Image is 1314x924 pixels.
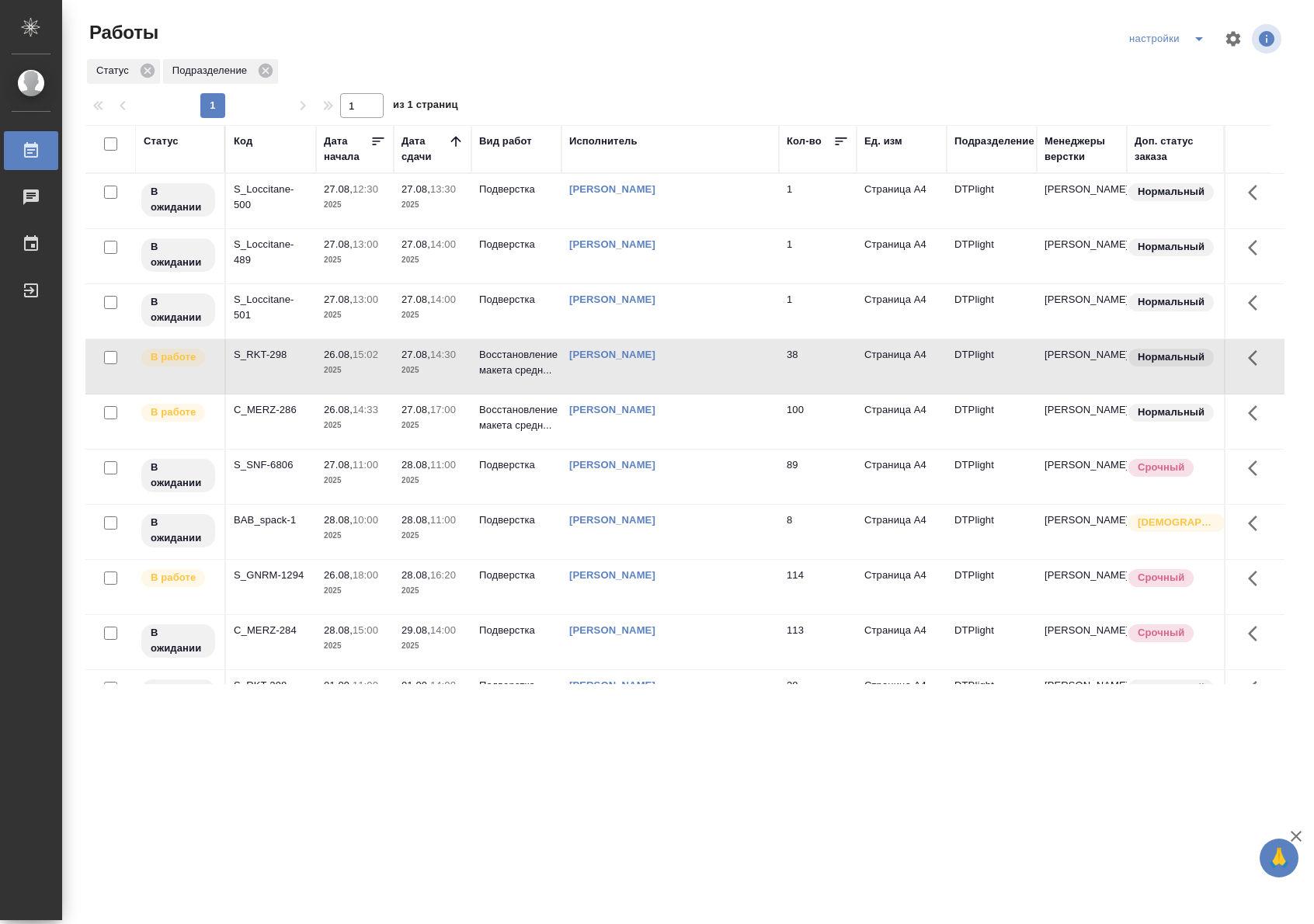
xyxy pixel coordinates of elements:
p: Подверстка [479,678,554,693]
p: 13:30 [430,183,456,195]
a: [PERSON_NAME] [569,459,655,471]
button: Здесь прячутся важные кнопки [1239,174,1276,211]
div: Подразделение [163,59,278,84]
p: Срочный [1138,460,1184,475]
div: Менеджеры верстки [1045,134,1119,165]
td: 38 [779,670,857,724]
p: 15:02 [353,349,378,360]
div: Исполнитель [569,134,638,149]
td: DTPlight [947,229,1037,283]
p: 11:00 [430,514,456,526]
p: 2025 [324,528,386,544]
p: Нормальный [1138,349,1204,365]
div: Дата начала [324,134,370,165]
p: 2025 [324,583,386,599]
p: Подверстка [479,623,554,638]
div: Доп. статус заказа [1135,134,1216,165]
p: В ожидании [151,460,206,491]
span: из 1 страниц [393,96,458,118]
p: Подверстка [479,457,554,473]
button: 🙏 [1260,839,1298,877]
p: [PERSON_NAME] [1045,512,1119,528]
p: 11:00 [353,679,378,691]
p: Нормальный [1138,405,1204,420]
td: Страница А4 [857,670,947,724]
td: DTPlight [947,450,1037,504]
p: Подверстка [479,237,554,252]
td: Страница А4 [857,229,947,283]
p: 27.08, [324,459,353,471]
td: 100 [779,394,857,449]
td: Страница А4 [857,615,947,669]
td: DTPlight [947,394,1037,449]
div: Подразделение [954,134,1034,149]
div: S_Loccitane-501 [234,292,308,323]
p: В ожидании [151,680,206,711]
a: [PERSON_NAME] [569,349,655,360]
p: 14:33 [353,404,378,415]
div: S_GNRM-1294 [234,568,308,583]
p: 17:00 [430,404,456,415]
div: Ед. изм [864,134,902,149]
p: [PERSON_NAME] [1045,457,1119,473]
p: 29.08, [401,624,430,636]
div: Исполнитель назначен, приступать к работе пока рано [140,457,217,494]
p: 14:00 [430,679,456,691]
a: [PERSON_NAME] [569,238,655,250]
p: 28.08, [324,514,353,526]
p: [PERSON_NAME] [1045,182,1119,197]
td: 1 [779,229,857,283]
a: [PERSON_NAME] [569,294,655,305]
button: Здесь прячутся важные кнопки [1239,560,1276,597]
p: 27.08, [401,349,430,360]
p: В работе [151,349,196,365]
p: 13:00 [353,238,378,250]
div: Исполнитель выполняет работу [140,347,217,368]
div: S_SNF-6806 [234,457,308,473]
p: Нормальный [1138,239,1204,255]
p: 12:30 [353,183,378,195]
button: Здесь прячутся важные кнопки [1239,450,1276,487]
td: Страница А4 [857,505,947,559]
p: 18:00 [353,569,378,581]
p: 2025 [401,473,464,488]
td: Страница А4 [857,339,947,394]
div: Вид работ [479,134,532,149]
p: [PERSON_NAME] [1045,568,1119,583]
p: 2025 [401,528,464,544]
td: 38 [779,339,857,394]
button: Здесь прячутся важные кнопки [1239,229,1276,266]
p: 2025 [324,473,386,488]
div: Дата сдачи [401,134,448,165]
p: В ожидании [151,625,206,656]
div: Исполнитель назначен, приступать к работе пока рано [140,182,217,218]
p: 10:00 [353,514,378,526]
p: 2025 [324,197,386,213]
a: [PERSON_NAME] [569,624,655,636]
p: В ожидании [151,294,206,325]
p: 26.08, [324,404,353,415]
p: 01.09, [324,679,353,691]
p: Подверстка [479,512,554,528]
td: 8 [779,505,857,559]
button: Здесь прячутся важные кнопки [1239,339,1276,377]
td: DTPlight [947,670,1037,724]
p: Подверстка [479,568,554,583]
td: DTPlight [947,339,1037,394]
div: S_RKT-298 [234,678,308,693]
p: В работе [151,405,196,420]
p: 01.09, [401,679,430,691]
td: Страница А4 [857,394,947,449]
p: 26.08, [324,349,353,360]
div: Статус [144,134,179,149]
p: 27.08, [401,183,430,195]
p: 14:00 [430,624,456,636]
p: 2025 [401,252,464,268]
td: DTPlight [947,615,1037,669]
div: split button [1125,26,1215,51]
button: Здесь прячутся важные кнопки [1239,615,1276,652]
button: Здесь прячутся важные кнопки [1239,670,1276,707]
p: В ожидании [151,184,206,215]
p: 28.08, [324,624,353,636]
p: В ожидании [151,239,206,270]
